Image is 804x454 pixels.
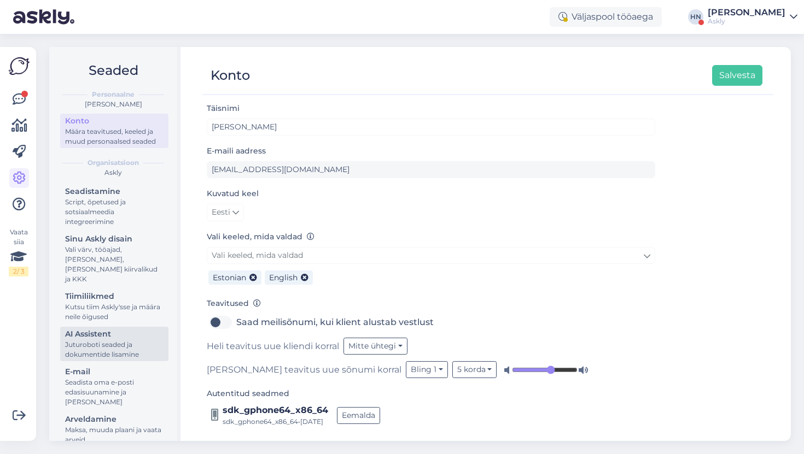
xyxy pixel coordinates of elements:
[65,233,164,245] div: Sinu Askly disain
[60,289,168,323] a: TiimiliikmedKutsu tiim Askly'sse ja määra neile õigused
[269,273,298,282] span: English
[236,314,434,331] label: Saad meilisõnumi, kui klient alustab vestlust
[406,361,448,378] button: Bling 1
[60,412,168,446] a: ArveldamineMaksa, muuda plaani ja vaata arveid
[207,388,289,399] label: Autentitud seadmed
[65,378,164,407] div: Seadista oma e-posti edasisuunamine ja [PERSON_NAME]
[9,227,28,276] div: Vaata siia
[207,145,266,157] label: E-maili aadress
[60,184,168,228] a: SeadistamineScript, õpetused ja sotsiaalmeedia integreerimine
[207,188,259,199] label: Kuvatud keel
[58,168,168,178] div: Askly
[58,99,168,109] div: [PERSON_NAME]
[708,8,785,17] div: [PERSON_NAME]
[65,414,164,425] div: Arveldamine
[223,417,328,427] div: sdk_gphone64_x86_64 • [DATE]
[92,90,135,99] b: Personaalne
[223,404,328,417] div: sdk_gphone64_x86_64
[343,338,407,355] button: Mitte ühtegi
[207,231,314,243] label: Vali keeled, mida valdad
[60,327,168,361] a: AI AssistentJuturoboti seaded ja dokumentide lisamine
[212,207,230,219] span: Eesti
[207,119,655,135] input: Sisesta nimi
[212,250,303,260] span: Vali keeled, mida valdad
[65,328,164,340] div: AI Assistent
[9,267,28,276] div: 2 / 3
[58,60,168,81] h2: Seaded
[65,366,164,378] div: E-mail
[65,127,164,146] div: Määra teavitused, keeled ja muud personaalsed seaded
[65,115,164,127] div: Konto
[60,364,168,409] a: E-mailSeadista oma e-posti edasisuunamine ja [PERSON_NAME]
[452,361,497,378] button: 5 korda
[712,65,762,86] button: Salvesta
[65,291,164,302] div: Tiimiliikmed
[688,9,703,25] div: HN
[207,161,655,178] input: Sisesta e-maili aadress
[9,56,30,76] img: Askly Logo
[708,8,797,26] a: [PERSON_NAME]Askly
[207,204,244,221] a: Eesti
[65,245,164,284] div: Vali värv, tööajad, [PERSON_NAME], [PERSON_NAME] kiirvalikud ja KKK
[65,340,164,359] div: Juturoboti seaded ja dokumentide lisamine
[65,186,164,197] div: Seadistamine
[207,338,655,355] div: Heli teavitus uue kliendi korral
[65,302,164,322] div: Kutsu tiim Askly'sse ja määra neile õigused
[207,103,240,114] label: Täisnimi
[60,114,168,148] a: KontoMäära teavitused, keeled ja muud personaalsed seaded
[337,407,380,424] button: Eemalda
[550,7,662,27] div: Väljaspool tööaega
[211,65,250,86] div: Konto
[65,425,164,445] div: Maksa, muuda plaani ja vaata arveid
[88,158,139,168] b: Organisatsioon
[708,17,785,26] div: Askly
[207,298,261,309] label: Teavitused
[213,273,246,282] span: Estonian
[60,232,168,286] a: Sinu Askly disainVali värv, tööajad, [PERSON_NAME], [PERSON_NAME] kiirvalikud ja KKK
[207,361,655,378] div: [PERSON_NAME] teavitus uue sõnumi korral
[207,247,655,264] a: Vali keeled, mida valdad
[65,197,164,227] div: Script, õpetused ja sotsiaalmeedia integreerimine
